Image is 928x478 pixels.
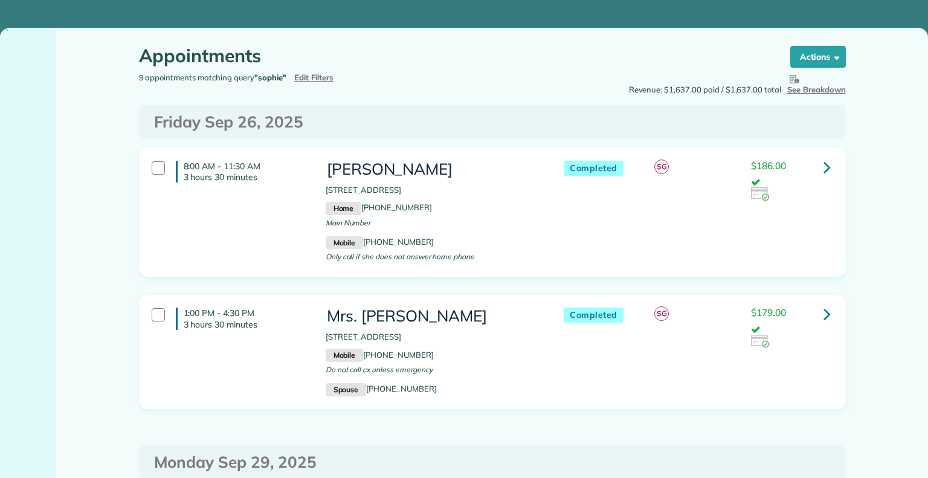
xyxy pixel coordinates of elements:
[790,46,846,68] button: Actions
[751,160,786,172] span: $186.00
[176,308,308,329] h4: 1:00 PM - 4:30 PM
[751,335,769,348] img: icon_credit_card_success-27c2c4fc500a7f1a58a13ef14842cb958d03041fefb464fd2e53c949a5770e83.png
[326,184,540,196] p: [STREET_ADDRESS]
[139,46,767,66] h1: Appointments
[629,84,781,96] span: Revenue: $1,637.00 paid / $1,637.00 total
[787,72,846,96] button: See Breakdown
[326,202,361,215] small: Home
[326,383,366,396] small: Spouse
[326,218,371,227] span: Main Number
[654,306,669,321] span: SG
[326,252,474,261] span: Only call if she does not answer home phone
[130,72,492,84] div: 9 appointments matching query
[326,308,540,325] h3: Mrs. [PERSON_NAME]
[184,319,308,330] p: 3 hours 30 minutes
[254,73,286,82] strong: "sophie"
[326,349,363,362] small: Mobile
[564,161,623,176] span: Completed
[326,384,437,393] a: Spouse[PHONE_NUMBER]
[176,161,308,182] h4: 8:00 AM - 11:30 AM
[787,72,846,94] span: See Breakdown
[154,114,831,131] h3: Friday Sep 26, 2025
[184,172,308,182] p: 3 hours 30 minutes
[326,236,363,250] small: Mobile
[326,365,433,374] span: Do not call cx unless emergency
[326,237,434,247] a: Mobile[PHONE_NUMBER]
[654,160,669,174] span: SG
[564,308,623,323] span: Completed
[751,187,769,201] img: icon_credit_card_success-27c2c4fc500a7f1a58a13ef14842cb958d03041fefb464fd2e53c949a5770e83.png
[154,454,831,471] h3: Monday Sep 29, 2025
[326,331,540,343] p: [STREET_ADDRESS]
[326,350,434,360] a: Mobile[PHONE_NUMBER]
[326,161,540,178] h3: [PERSON_NAME]
[751,306,786,318] span: $179.00
[294,73,333,82] a: Edit Filters
[326,202,432,212] a: Home[PHONE_NUMBER]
